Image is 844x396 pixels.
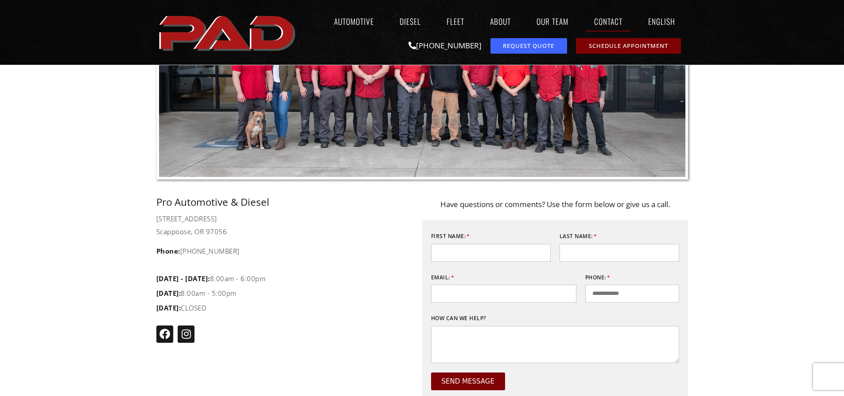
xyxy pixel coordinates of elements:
span: 8:00am - 5:00pm [156,286,237,300]
p: Have questions or comments? Use the form below or give us a call. [422,197,688,212]
a: English [640,11,688,31]
span: Send Message [442,378,494,385]
strong: Phone: [156,247,180,255]
b: [DATE]: [156,303,181,312]
a: About [482,11,519,31]
b: [DATE]: [156,289,181,298]
label: How can we help? [431,311,486,325]
a: [PHONE_NUMBER] [408,40,482,51]
a: Phone:[PHONE_NUMBER] [156,246,400,256]
nav: Menu [300,11,688,31]
a: pro automotive and diesel facebook page [156,325,173,342]
span: Scappoose, OR 97056 [156,226,227,237]
label: Last Name: [560,229,597,243]
a: Contact [586,11,631,31]
a: Fleet [438,11,473,31]
a: schedule repair or service appointment [576,38,681,54]
a: Automotive [326,11,382,31]
span: [STREET_ADDRESS] [156,213,217,224]
span: Request Quote [503,43,554,49]
label: Phone: [585,271,611,285]
b: [DATE] - [DATE]: [156,274,210,283]
a: request a service or repair quote [490,38,567,54]
label: Email: [431,271,455,285]
a: Our Team [528,11,577,31]
a: Diesel [391,11,429,31]
p: Pro Automotive & Diesel [156,197,400,207]
span: [PHONE_NUMBER] [156,246,240,256]
span: CLOSED [156,301,207,314]
a: pro automotive and diesel home page [156,8,300,56]
a: pro automotive and diesel instagram page [178,325,194,342]
span: Schedule Appointment [589,43,668,49]
img: The image shows the word "PAD" in bold, red, uppercase letters with a slight shadow effect. [156,8,300,56]
label: First Name: [431,229,470,243]
button: Send Message [431,372,505,390]
span: 8:00am - 6:00pm [156,272,266,285]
